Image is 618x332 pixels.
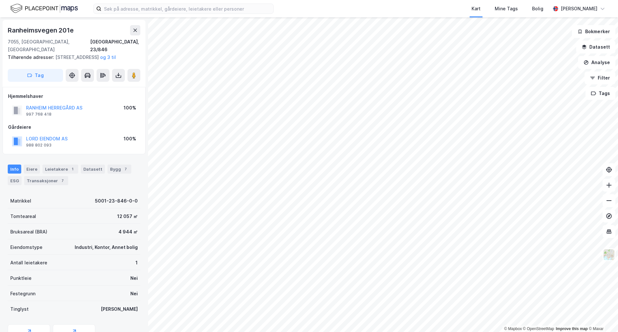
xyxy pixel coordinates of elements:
[603,249,615,261] img: Z
[8,92,140,100] div: Hjemmelshaver
[10,290,35,298] div: Festegrunn
[117,213,138,220] div: 12 057 ㎡
[136,259,138,267] div: 1
[101,305,138,313] div: [PERSON_NAME]
[504,327,522,331] a: Mapbox
[532,5,543,13] div: Bolig
[10,274,32,282] div: Punktleie
[10,3,78,14] img: logo.f888ab2527a4732fd821a326f86c7f29.svg
[572,25,615,38] button: Bokmerker
[26,112,51,117] div: 997 768 418
[472,5,481,13] div: Kart
[585,87,615,100] button: Tags
[24,176,68,185] div: Transaksjoner
[556,327,588,331] a: Improve this map
[10,305,29,313] div: Tinglyst
[8,53,135,61] div: [STREET_ADDRESS]
[578,56,615,69] button: Analyse
[10,197,31,205] div: Matrikkel
[8,69,63,82] button: Tag
[24,165,40,174] div: Eiere
[8,25,75,35] div: Ranheimsvegen 201e
[586,301,618,332] iframe: Chat Widget
[108,165,131,174] div: Bygg
[124,135,136,143] div: 100%
[42,165,78,174] div: Leietakere
[576,41,615,53] button: Datasett
[95,197,138,205] div: 5001-23-846-0-0
[75,243,138,251] div: Industri, Kontor, Annet bolig
[10,213,36,220] div: Tomteareal
[26,143,51,148] div: 988 802 093
[8,165,21,174] div: Info
[523,327,554,331] a: OpenStreetMap
[90,38,140,53] div: [GEOGRAPHIC_DATA], 23/846
[124,104,136,112] div: 100%
[122,166,129,172] div: 7
[8,54,55,60] span: Tilhørende adresser:
[8,38,90,53] div: 7055, [GEOGRAPHIC_DATA], [GEOGRAPHIC_DATA]
[69,166,76,172] div: 1
[101,4,273,14] input: Søk på adresse, matrikkel, gårdeiere, leietakere eller personer
[561,5,597,13] div: [PERSON_NAME]
[586,301,618,332] div: Kontrollprogram for chat
[10,259,47,267] div: Antall leietakere
[10,243,42,251] div: Eiendomstype
[585,71,615,84] button: Filter
[118,228,138,236] div: 4 944 ㎡
[59,177,66,184] div: 7
[130,290,138,298] div: Nei
[130,274,138,282] div: Nei
[10,228,47,236] div: Bruksareal (BRA)
[81,165,105,174] div: Datasett
[8,176,22,185] div: ESG
[8,123,140,131] div: Gårdeiere
[495,5,518,13] div: Mine Tags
